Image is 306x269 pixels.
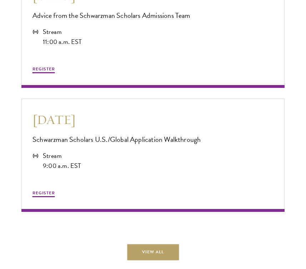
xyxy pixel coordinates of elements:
[32,190,55,196] span: REGISTER
[127,244,179,260] a: View All
[32,66,55,74] button: REGISTER
[32,111,274,128] h3: [DATE]
[43,151,81,161] div: Stream
[32,190,55,198] button: REGISTER
[43,27,82,37] div: Stream
[43,161,81,171] div: 9:00 a.m. EST
[32,9,274,21] p: Advice from the Schwarzman Scholars Admissions Team
[32,66,55,72] span: REGISTER
[32,133,274,145] p: Schwarzman Scholars U.S./Global Application Walkthrough
[21,99,285,212] a: [DATE] Schwarzman Scholars U.S./Global Application Walkthrough Stream 9:00 a.m. EST REGISTER
[43,37,82,47] div: 11:00 a.m. EST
